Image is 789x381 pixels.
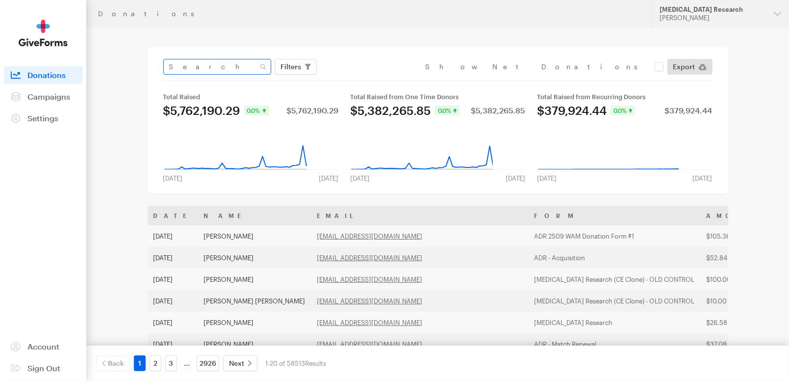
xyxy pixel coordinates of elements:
a: [EMAIL_ADDRESS][DOMAIN_NAME] [317,232,423,240]
span: Account [27,342,59,351]
span: Campaigns [27,92,70,101]
a: [EMAIL_ADDRESS][DOMAIN_NAME] [317,319,423,327]
a: Account [4,338,82,355]
div: 0.0% [244,106,269,115]
div: $5,762,190.29 [163,105,240,116]
td: $52.84 [701,247,780,269]
span: Next [229,357,244,369]
div: [DATE] [531,174,562,182]
td: [PERSON_NAME] [198,225,311,247]
th: Date [148,206,198,225]
span: Results [305,359,326,367]
a: Donations [4,66,82,84]
img: GiveForms [19,20,68,47]
td: [DATE] [148,290,198,312]
td: [PERSON_NAME] [198,247,311,269]
span: Donations [27,70,66,80]
a: Next [223,355,257,371]
a: Campaigns [4,88,82,106]
div: 1-20 of 58513 [265,355,326,371]
span: Sign Out [27,363,60,373]
div: [DATE] [313,174,344,182]
td: [PERSON_NAME] [PERSON_NAME] [198,290,311,312]
span: Export [673,61,695,73]
td: ADR - Match Renewal [529,333,701,355]
td: [MEDICAL_DATA] Research (CE Clone) - OLD CONTROL [529,290,701,312]
td: $10.00 [701,290,780,312]
div: $379,924.44 [664,107,712,114]
td: [DATE] [148,225,198,247]
span: Settings [27,113,58,123]
div: $5,382,265.85 [471,107,525,114]
td: [DATE] [148,247,198,269]
td: $26.58 [701,312,780,333]
td: [PERSON_NAME] [198,312,311,333]
a: [EMAIL_ADDRESS][DOMAIN_NAME] [317,275,423,283]
span: Filters [281,61,302,73]
div: [PERSON_NAME] [660,14,766,22]
div: [DATE] [157,174,189,182]
a: [EMAIL_ADDRESS][DOMAIN_NAME] [317,297,423,305]
td: $100.00 [701,269,780,290]
div: Total Raised [163,93,338,101]
a: Sign Out [4,359,82,377]
a: Export [667,59,713,75]
div: $379,924.44 [537,105,607,116]
th: Email [311,206,529,225]
td: [PERSON_NAME] [198,333,311,355]
td: [MEDICAL_DATA] Research [529,312,701,333]
a: 3 [165,355,177,371]
td: [DATE] [148,333,198,355]
div: 0.0% [435,106,460,115]
div: [DATE] [500,174,531,182]
a: 2 [150,355,161,371]
a: [EMAIL_ADDRESS][DOMAIN_NAME] [317,254,423,262]
button: Filters [275,59,317,75]
div: 0.0% [611,106,636,115]
td: ADR 2509 WAM Donation Form #1 [529,225,701,247]
input: Search Name & Email [163,59,271,75]
div: $5,762,190.29 [286,107,338,114]
div: Total Raised from One Time Donors [350,93,525,101]
th: Name [198,206,311,225]
th: Amount [701,206,780,225]
td: $37.08 [701,333,780,355]
div: $5,382,265.85 [350,105,431,116]
td: ADR - Acquisition [529,247,701,269]
td: $105.36 [701,225,780,247]
a: [EMAIL_ADDRESS][DOMAIN_NAME] [317,340,423,348]
div: [DATE] [344,174,376,182]
a: Settings [4,109,82,127]
td: [DATE] [148,312,198,333]
div: Total Raised from Recurring Donors [537,93,712,101]
th: Form [529,206,701,225]
a: 2926 [197,355,219,371]
td: [DATE] [148,269,198,290]
div: [MEDICAL_DATA] Research [660,5,766,14]
td: [PERSON_NAME] [198,269,311,290]
td: [MEDICAL_DATA] Research (CE Clone) - OLD CONTROL [529,269,701,290]
div: [DATE] [687,174,718,182]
